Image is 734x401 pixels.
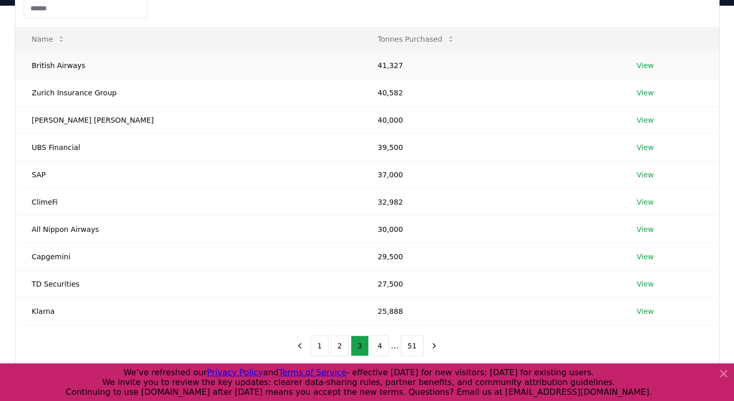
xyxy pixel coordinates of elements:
button: 3 [351,336,369,356]
td: 29,500 [361,243,620,270]
td: UBS Financial [15,133,362,161]
a: View [637,197,654,207]
td: Klarna [15,297,362,325]
td: [PERSON_NAME] [PERSON_NAME] [15,106,362,133]
button: 51 [401,336,423,356]
td: 37,000 [361,161,620,188]
td: 40,000 [361,106,620,133]
a: View [637,115,654,125]
td: 41,327 [361,52,620,79]
a: View [637,279,654,289]
a: View [637,170,654,180]
td: 25,888 [361,297,620,325]
td: Zurich Insurance Group [15,79,362,106]
a: View [637,142,654,153]
li: ... [391,340,399,352]
a: View [637,252,654,262]
td: 32,982 [361,188,620,215]
td: TD Securities [15,270,362,297]
td: All Nippon Airways [15,215,362,243]
button: next page [425,336,443,356]
td: 40,582 [361,79,620,106]
td: ClimeFi [15,188,362,215]
a: View [637,88,654,98]
a: View [637,306,654,316]
button: 2 [331,336,349,356]
td: SAP [15,161,362,188]
button: Name [24,29,74,49]
td: 39,500 [361,133,620,161]
td: 27,500 [361,270,620,297]
button: 4 [371,336,389,356]
button: Tonnes Purchased [369,29,463,49]
td: 30,000 [361,215,620,243]
a: View [637,60,654,71]
td: Capgemini [15,243,362,270]
button: previous page [291,336,309,356]
a: View [637,224,654,235]
button: 1 [311,336,329,356]
td: British Airways [15,52,362,79]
